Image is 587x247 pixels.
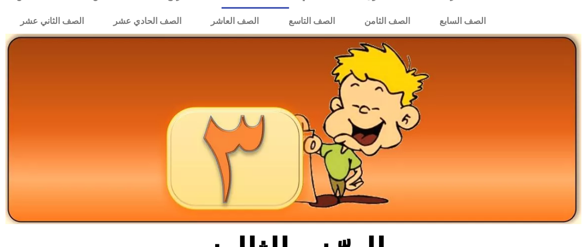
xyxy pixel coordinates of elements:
[99,9,196,34] a: الصف الحادي عشر
[5,9,99,34] a: الصف الثاني عشر
[350,9,425,34] a: الصف الثامن
[274,9,350,34] a: الصف التاسع
[196,9,273,34] a: الصف العاشر
[425,9,500,34] a: الصف السابع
